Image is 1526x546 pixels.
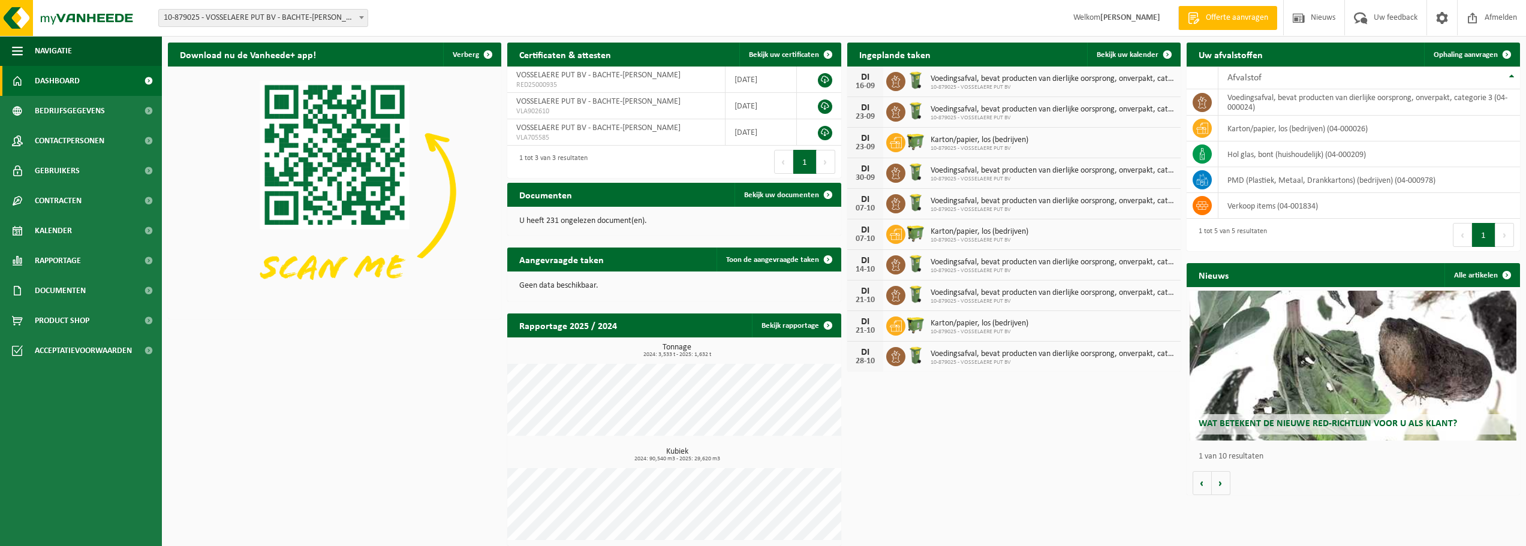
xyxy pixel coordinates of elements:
span: VOSSELAERE PUT BV - BACHTE-[PERSON_NAME] [516,97,681,106]
div: 16-09 [853,82,877,91]
td: karton/papier, los (bedrijven) (04-000026) [1218,116,1520,141]
span: 10-879025 - VOSSELAERE PUT BV [931,176,1175,183]
span: 10-879025 - VOSSELAERE PUT BV [931,237,1028,244]
a: Ophaling aanvragen [1424,43,1519,67]
button: Verberg [443,43,500,67]
img: WB-0140-HPE-GN-50 [905,162,926,182]
span: Contracten [35,186,82,216]
div: DI [853,225,877,235]
div: 1 tot 5 van 5 resultaten [1193,222,1267,248]
button: Next [817,150,835,174]
span: 10-879025 - VOSSELAERE PUT BV [931,84,1175,91]
div: DI [853,256,877,266]
img: WB-0140-HPE-GN-50 [905,254,926,274]
a: Bekijk uw certificaten [739,43,840,67]
span: Voedingsafval, bevat producten van dierlijke oorsprong, onverpakt, categorie 3 [931,105,1175,114]
td: verkoop items (04-001834) [1218,193,1520,219]
p: U heeft 231 ongelezen document(en). [519,217,829,225]
div: DI [853,164,877,174]
a: Bekijk rapportage [752,313,840,337]
div: 07-10 [853,235,877,243]
td: [DATE] [726,67,797,93]
span: 10-879025 - VOSSELAERE PUT BV [931,328,1028,336]
img: WB-0140-HPE-GN-50 [905,345,926,366]
h2: Download nu de Vanheede+ app! [168,43,328,66]
span: Karton/papier, los (bedrijven) [931,135,1028,145]
img: WB-1100-HPE-GN-50 [905,223,926,243]
span: Voedingsafval, bevat producten van dierlijke oorsprong, onverpakt, categorie 3 [931,74,1175,84]
div: 21-10 [853,327,877,335]
span: Wat betekent de nieuwe RED-richtlijn voor u als klant? [1199,419,1457,429]
button: 1 [1472,223,1495,247]
span: Bekijk uw documenten [744,191,819,199]
h3: Tonnage [513,343,841,358]
span: VLA705585 [516,133,716,143]
a: Wat betekent de nieuwe RED-richtlijn voor u als klant? [1190,291,1516,441]
span: 10-879025 - VOSSELAERE PUT BV [931,145,1028,152]
p: Geen data beschikbaar. [519,282,829,290]
img: WB-1100-HPE-GN-50 [905,131,926,152]
span: Afvalstof [1227,73,1262,83]
td: [DATE] [726,93,797,119]
button: Previous [774,150,793,174]
a: Bekijk uw documenten [735,183,840,207]
td: PMD (Plastiek, Metaal, Drankkartons) (bedrijven) (04-000978) [1218,167,1520,193]
span: Toon de aangevraagde taken [726,256,819,264]
span: Kalender [35,216,72,246]
span: RED25000935 [516,80,716,90]
span: Offerte aanvragen [1203,12,1271,24]
div: 07-10 [853,204,877,213]
span: Voedingsafval, bevat producten van dierlijke oorsprong, onverpakt, categorie 3 [931,288,1175,298]
span: Voedingsafval, bevat producten van dierlijke oorsprong, onverpakt, categorie 3 [931,166,1175,176]
span: Voedingsafval, bevat producten van dierlijke oorsprong, onverpakt, categorie 3 [931,349,1175,359]
span: VOSSELAERE PUT BV - BACHTE-[PERSON_NAME] [516,71,681,80]
div: DI [853,317,877,327]
span: Bekijk uw kalender [1097,51,1158,59]
button: Next [1495,223,1514,247]
span: 10-879025 - VOSSELAERE PUT BV [931,114,1175,122]
img: WB-0140-HPE-GN-50 [905,284,926,304]
span: VOSSELAERE PUT BV - BACHTE-[PERSON_NAME] [516,123,681,132]
td: voedingsafval, bevat producten van dierlijke oorsprong, onverpakt, categorie 3 (04-000024) [1218,89,1520,116]
span: 2024: 3,533 t - 2025: 1,632 t [513,352,841,358]
span: Gebruikers [35,156,80,186]
a: Toon de aangevraagde taken [717,248,840,272]
span: Navigatie [35,36,72,66]
span: 10-879025 - VOSSELAERE PUT BV [931,298,1175,305]
div: 30-09 [853,174,877,182]
span: Dashboard [35,66,80,96]
span: Bekijk uw certificaten [749,51,819,59]
div: DI [853,73,877,82]
h2: Rapportage 2025 / 2024 [507,313,629,337]
span: 10-879025 - VOSSELAERE PUT BV - BACHTE-MARIA-LEERNE [158,9,368,27]
div: 28-10 [853,357,877,366]
img: WB-1100-HPE-GN-50 [905,315,926,335]
span: 10-879025 - VOSSELAERE PUT BV [931,267,1175,274]
strong: [PERSON_NAME] [1100,13,1160,22]
span: Documenten [35,276,86,306]
span: 10-879025 - VOSSELAERE PUT BV [931,206,1175,213]
img: Download de VHEPlus App [168,67,501,316]
span: Acceptatievoorwaarden [35,336,132,366]
span: Karton/papier, los (bedrijven) [931,319,1028,328]
div: 14-10 [853,266,877,274]
div: 23-09 [853,113,877,121]
h2: Aangevraagde taken [507,248,616,271]
span: Voedingsafval, bevat producten van dierlijke oorsprong, onverpakt, categorie 3 [931,197,1175,206]
span: Product Shop [35,306,89,336]
div: 1 tot 3 van 3 resultaten [513,149,588,175]
span: 10-879025 - VOSSELAERE PUT BV - BACHTE-MARIA-LEERNE [159,10,368,26]
h2: Uw afvalstoffen [1187,43,1275,66]
h3: Kubiek [513,448,841,462]
div: DI [853,134,877,143]
span: Karton/papier, los (bedrijven) [931,227,1028,237]
img: WB-0140-HPE-GN-50 [905,192,926,213]
h2: Documenten [507,183,584,206]
h2: Ingeplande taken [847,43,943,66]
span: VLA902610 [516,107,716,116]
button: Volgende [1212,471,1230,495]
h2: Nieuws [1187,263,1241,286]
img: WB-0140-HPE-GN-50 [905,101,926,121]
div: DI [853,286,877,296]
span: Rapportage [35,246,81,276]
